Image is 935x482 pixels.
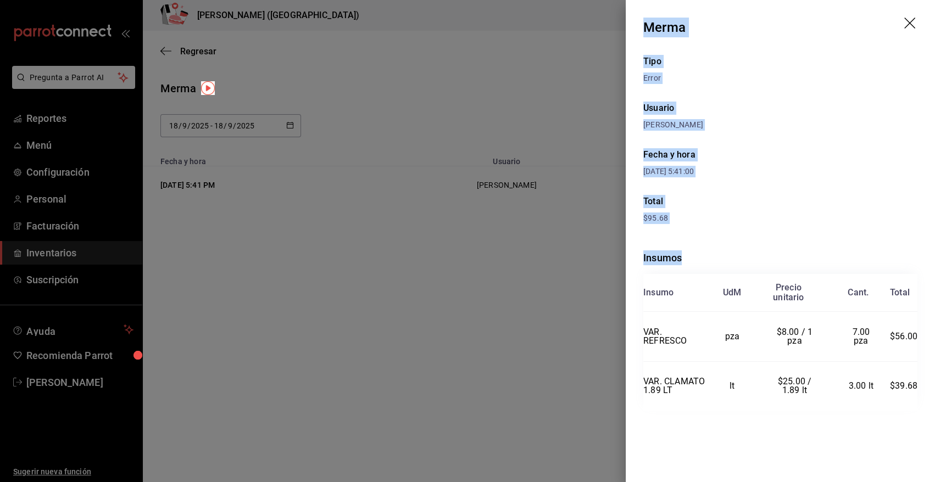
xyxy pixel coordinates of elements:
[643,55,917,68] div: Tipo
[643,72,917,84] div: Error
[723,288,742,298] div: UdM
[852,327,872,346] span: 7.00 pza
[904,18,917,31] button: drag
[848,288,869,298] div: Cant.
[643,312,707,362] td: VAR. REFRESCO
[643,214,668,222] span: $95.68
[643,102,917,115] div: Usuario
[643,166,917,177] div: [DATE] 5:41:00
[643,119,917,131] div: [PERSON_NAME]
[890,331,917,341] span: $56.00
[778,376,814,395] span: $25.00 / 1.89 lt
[890,288,910,298] div: Total
[849,380,873,391] span: 3.00 lt
[643,361,707,411] td: VAR. CLAMATO 1.89 LT
[773,283,804,302] div: Precio unitario
[707,361,757,411] td: lt
[201,81,215,95] img: Tooltip marker
[643,288,674,298] div: Insumo
[643,18,686,37] div: Merma
[643,250,917,265] div: Insumos
[643,148,917,161] div: Fecha y hora
[890,380,917,391] span: $39.68
[777,327,815,346] span: $8.00 / 1 pza
[707,312,757,362] td: pza
[643,195,917,208] div: Total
